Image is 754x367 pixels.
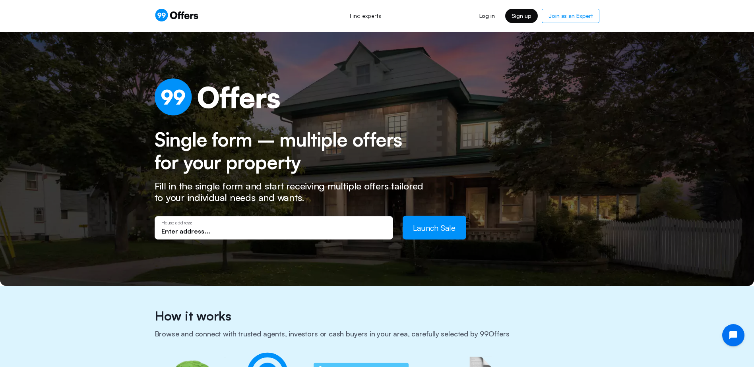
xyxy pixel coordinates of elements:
a: Log in [473,9,501,23]
h2: Single form – multiple offers for your property [155,128,419,174]
button: Launch Sale [403,216,466,240]
span: Launch Sale [413,223,456,233]
a: Find experts [341,7,390,25]
h2: How it works [155,308,600,330]
h3: Browse and connect with trusted agents, investors or cash buyers in your area, carefully selected... [155,330,600,351]
p: House address: [161,220,386,226]
a: Join as an Expert [542,9,599,23]
a: Sign up [505,9,538,23]
input: Enter address... [161,227,386,236]
p: Fill in the single form and start receiving multiple offers tailored to your individual needs and... [155,180,433,203]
